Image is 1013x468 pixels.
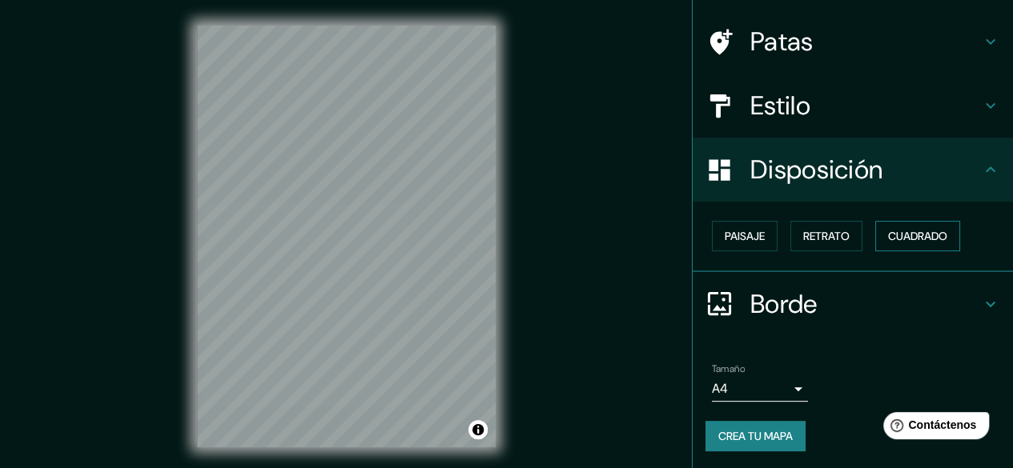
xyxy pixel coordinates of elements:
[790,221,862,251] button: Retrato
[803,229,850,243] font: Retrato
[750,89,810,122] font: Estilo
[870,406,995,450] iframe: Lanzador de widgets de ayuda
[718,429,793,443] font: Crea tu mapa
[888,229,947,243] font: Cuadrado
[197,26,496,447] canvas: Mapa
[725,229,765,243] font: Paisaje
[750,287,818,321] font: Borde
[750,25,814,58] font: Patas
[693,138,1013,202] div: Disposición
[750,153,882,186] font: Disposición
[468,420,488,439] button: Activar o desactivar atribución
[712,380,728,397] font: A4
[705,421,806,451] button: Crea tu mapa
[712,362,745,375] font: Tamaño
[712,376,808,402] div: A4
[712,221,778,251] button: Paisaje
[693,272,1013,336] div: Borde
[693,10,1013,74] div: Patas
[693,74,1013,138] div: Estilo
[875,221,960,251] button: Cuadrado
